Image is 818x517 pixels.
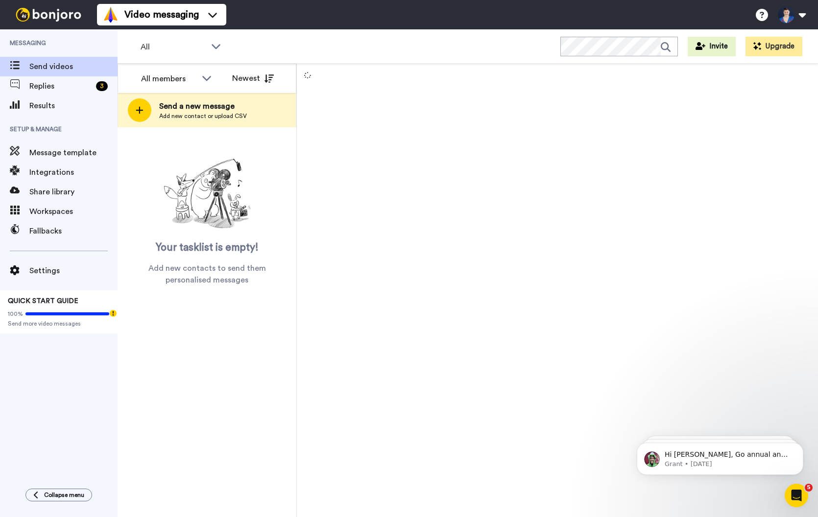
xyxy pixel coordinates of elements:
span: Send videos [29,61,118,72]
div: All members [141,73,197,85]
iframe: Intercom notifications message [622,422,818,491]
div: 3 [96,81,108,91]
img: bj-logo-header-white.svg [12,8,85,22]
button: Invite [688,37,736,56]
span: Add new contacts to send them personalised messages [132,262,282,286]
span: Results [29,100,118,112]
span: Share library [29,186,118,198]
span: Add new contact or upload CSV [159,112,247,120]
span: 5 [805,484,813,492]
span: Replies [29,80,92,92]
span: Workspaces [29,206,118,217]
span: Message template [29,147,118,159]
div: Tooltip anchor [109,309,118,318]
span: Send a new message [159,100,247,112]
button: Newest [225,69,281,88]
span: QUICK START GUIDE [8,298,78,305]
span: Video messaging [124,8,199,22]
button: Collapse menu [25,489,92,501]
span: Your tasklist is empty! [156,240,259,255]
span: Collapse menu [44,491,84,499]
span: 100% [8,310,23,318]
span: All [141,41,206,53]
button: Upgrade [746,37,802,56]
span: Fallbacks [29,225,118,237]
iframe: Intercom live chat [785,484,808,507]
span: Settings [29,265,118,277]
img: vm-color.svg [103,7,119,23]
span: Send more video messages [8,320,110,328]
img: ready-set-action.png [158,155,256,233]
span: Integrations [29,166,118,178]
